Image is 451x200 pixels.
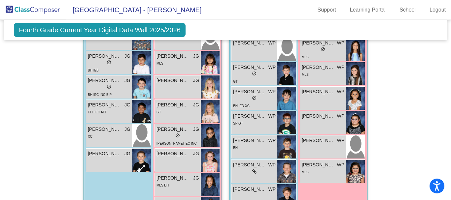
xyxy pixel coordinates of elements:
span: WP [268,88,276,95]
span: BH [233,146,238,150]
span: [PERSON_NAME] [156,53,190,60]
span: JG [193,126,199,133]
span: WP [337,64,344,71]
span: WP [337,113,344,120]
span: [PERSON_NAME] IEC INC [156,142,197,145]
span: WP [268,113,276,120]
span: BH IEB [88,69,99,72]
span: MLS [156,62,163,65]
span: do_not_disturb_alt [107,60,111,65]
span: [PERSON_NAME] [233,186,266,193]
span: JG [124,77,130,84]
span: do_not_disturb_alt [175,133,180,138]
span: [PERSON_NAME] [88,53,121,60]
span: Fourth Grade Current Year Digital Data Wall 2025/2026 [14,23,186,37]
span: [PERSON_NAME] [156,101,190,108]
span: [PERSON_NAME] [302,161,335,168]
span: WP [337,137,344,144]
span: ELL IEC ATT [88,110,107,114]
span: WP [268,186,276,193]
span: JG [124,53,130,60]
a: Support [312,5,341,15]
span: [PERSON_NAME] [233,113,266,120]
span: JG [193,150,199,157]
span: [PERSON_NAME] [233,161,266,168]
a: Learning Portal [345,5,391,15]
span: [PERSON_NAME] [302,40,335,46]
span: [PERSON_NAME] [233,40,266,46]
span: JG [124,101,130,108]
span: GT [156,110,161,114]
span: WP [337,161,344,168]
span: WP [337,40,344,46]
span: [PERSON_NAME] [302,88,335,95]
span: MLS BH [156,184,169,187]
span: [PERSON_NAME] [156,150,190,157]
span: JG [193,77,199,84]
span: JG [193,101,199,108]
span: MLS [302,170,309,174]
span: [PERSON_NAME] [302,113,335,120]
span: MLS [302,55,309,59]
span: [PERSON_NAME] [233,64,266,71]
span: MLS [302,73,309,76]
span: [PERSON_NAME] [156,175,190,182]
span: JG [193,53,199,60]
a: Logout [424,5,451,15]
span: WP [268,137,276,144]
span: [PERSON_NAME] [156,126,190,133]
span: do_not_disturb_alt [252,71,257,76]
span: WP [337,88,344,95]
span: [PERSON_NAME] [302,137,335,144]
span: GT [233,80,238,83]
span: WP [268,40,276,46]
span: [PERSON_NAME] [88,126,121,133]
span: JG [124,150,130,157]
span: JG [193,175,199,182]
span: [PERSON_NAME] [156,77,190,84]
span: [GEOGRAPHIC_DATA] - [PERSON_NAME] [66,5,201,15]
span: [PERSON_NAME] [233,137,266,144]
span: [PERSON_NAME] [88,101,121,108]
span: do_not_disturb_alt [252,96,257,100]
span: [PERSON_NAME] [88,150,121,157]
span: WP [268,64,276,71]
span: do_not_disturb_alt [321,47,325,51]
span: XC [88,135,92,138]
span: SP GT [233,122,243,125]
span: BH IED XC [233,104,250,108]
span: JG [124,126,130,133]
span: WP [268,161,276,168]
a: School [394,5,421,15]
span: BH IEC INC BIP [88,93,112,97]
span: [PERSON_NAME] [233,88,266,95]
span: [PERSON_NAME] [88,77,121,84]
span: do_not_disturb_alt [107,84,111,89]
span: [PERSON_NAME] [302,64,335,71]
